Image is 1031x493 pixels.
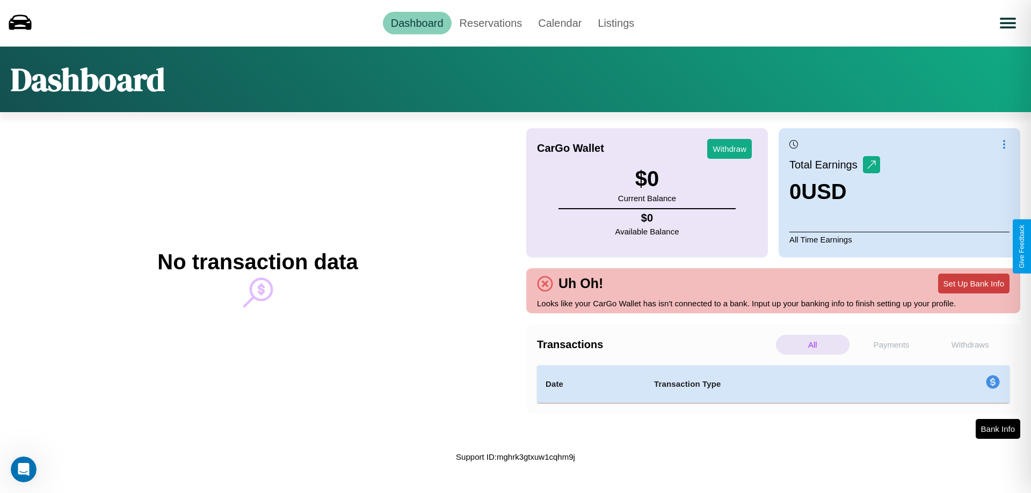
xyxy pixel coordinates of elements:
[546,378,637,391] h4: Date
[776,335,850,355] p: All
[590,12,642,34] a: Listings
[537,339,773,351] h4: Transactions
[1018,225,1026,268] div: Give Feedback
[976,419,1020,439] button: Bank Info
[553,276,608,291] h4: Uh Oh!
[707,139,752,159] button: Withdraw
[993,8,1023,38] button: Open menu
[157,250,358,274] h2: No transaction data
[654,378,898,391] h4: Transaction Type
[789,232,1010,247] p: All Time Earnings
[615,212,679,224] h4: $ 0
[933,335,1007,355] p: Withdraws
[618,167,676,191] h3: $ 0
[537,142,604,154] h4: CarGo Wallet
[452,12,531,34] a: Reservations
[938,274,1010,293] button: Set Up Bank Info
[537,365,1010,403] table: simple table
[456,450,575,464] p: Support ID: mghrk3gtxuw1cqhm9j
[11,57,165,101] h1: Dashboard
[537,296,1010,311] p: Looks like your CarGo Wallet has isn't connected to a bank. Input up your banking info to finish ...
[615,224,679,239] p: Available Balance
[618,191,676,205] p: Current Balance
[789,155,863,174] p: Total Earnings
[789,180,880,204] h3: 0 USD
[383,12,452,34] a: Dashboard
[855,335,928,355] p: Payments
[530,12,590,34] a: Calendar
[11,457,37,482] iframe: Intercom live chat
